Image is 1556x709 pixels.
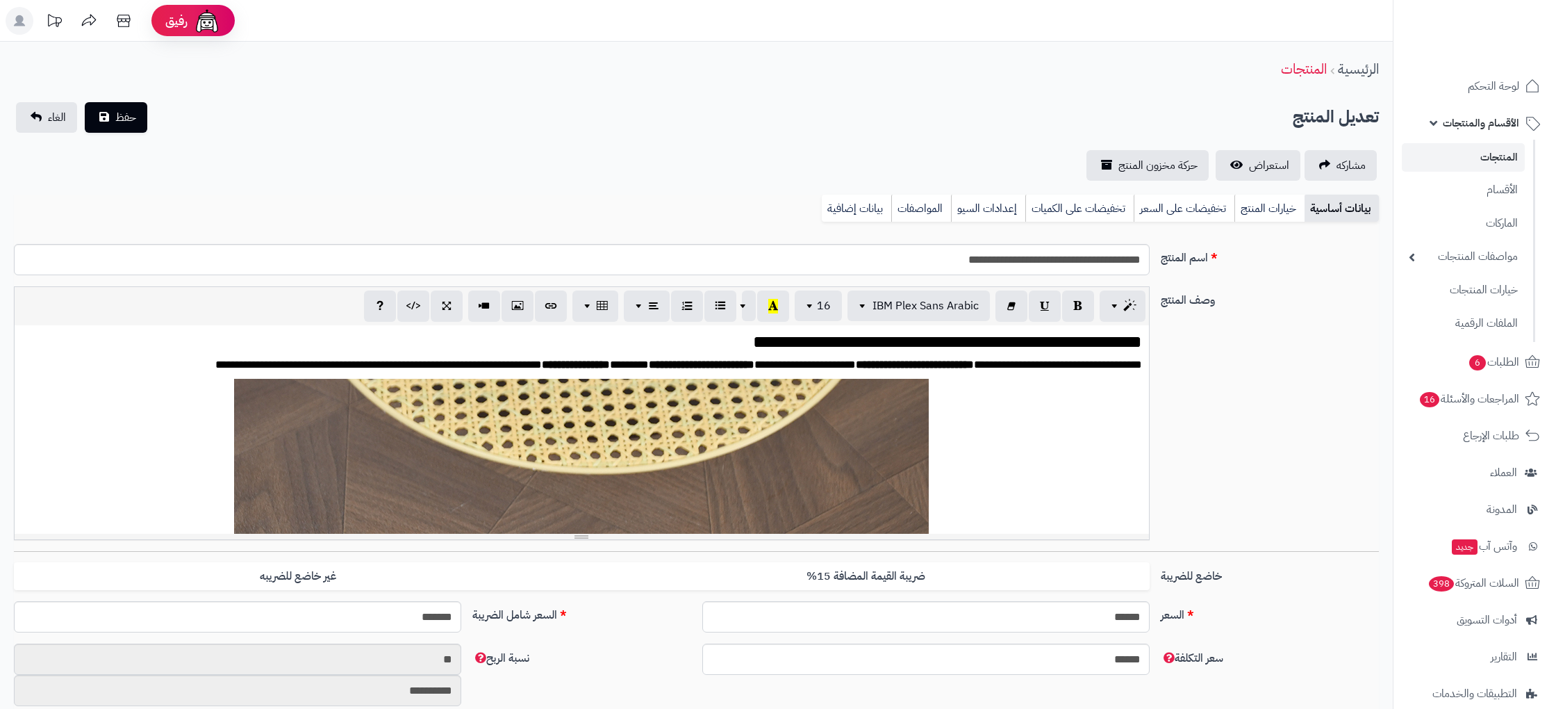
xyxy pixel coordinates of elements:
[1491,647,1517,667] span: التقارير
[1468,76,1519,96] span: لوحة التحكم
[1468,352,1519,372] span: الطلبات
[1402,493,1548,526] a: المدونة
[1305,195,1379,222] a: بيانات أساسية
[1490,463,1517,482] span: العملاء
[37,7,72,38] a: تحديثات المنصة
[1468,354,1486,370] span: 6
[1402,70,1548,103] a: لوحة التحكم
[1216,150,1300,181] a: استعراض
[1086,150,1209,181] a: حركة مخزون المنتج
[1402,345,1548,379] a: الطلبات6
[847,291,990,321] button: IBM Plex Sans Arabic
[1293,103,1379,131] h2: تعديل المنتج
[817,298,831,314] span: 16
[1336,157,1366,174] span: مشاركه
[467,601,696,624] label: السعر شامل الضريبة
[951,195,1025,222] a: إعدادات السيو
[1118,157,1198,174] span: حركة مخزون المنتج
[1305,150,1377,181] a: مشاركه
[1418,389,1519,409] span: المراجعات والأسئلة
[1402,419,1548,453] a: طلبات الإرجاع
[822,195,891,222] a: بيانات إضافية
[1487,500,1517,519] span: المدونة
[1402,143,1525,172] a: المنتجات
[1443,113,1519,133] span: الأقسام والمنتجات
[1281,58,1327,79] a: المنتجات
[1457,610,1517,630] span: أدوات التسويق
[115,109,136,126] span: حفظ
[1402,209,1525,238] a: الماركات
[165,13,188,29] span: رفيق
[1161,650,1223,667] span: سعر التكلفة
[1419,391,1439,407] span: 16
[1428,576,1455,592] span: 398
[1402,603,1548,637] a: أدوات التسويق
[1402,242,1525,272] a: مواصفات المنتجات
[872,298,979,314] span: IBM Plex Sans Arabic
[1432,684,1517,703] span: التطبيقات والخدمات
[472,650,529,667] span: نسبة الربح
[891,195,951,222] a: المواصفات
[14,562,581,591] label: غير خاضع للضريبه
[1463,426,1519,446] span: طلبات الإرجاع
[1402,530,1548,563] a: وآتس آبجديد
[1402,382,1548,416] a: المراجعات والأسئلة16
[1025,195,1134,222] a: تخفيضات على الكميات
[1249,157,1289,174] span: استعراض
[1462,28,1543,58] img: logo-2.png
[1234,195,1305,222] a: خيارات المنتج
[1402,175,1525,205] a: الأقسام
[1402,456,1548,489] a: العملاء
[193,7,221,35] img: ai-face.png
[1427,573,1519,593] span: السلات المتروكة
[85,102,147,133] button: حفظ
[1452,539,1478,555] span: جديد
[1155,562,1384,585] label: خاضع للضريبة
[1402,567,1548,600] a: السلات المتروكة398
[581,562,1149,591] label: ضريبة القيمة المضافة 15%
[1155,601,1384,624] label: السعر
[16,102,77,133] a: الغاء
[1402,309,1525,339] a: الملفات الرقمية
[1450,537,1517,556] span: وآتس آب
[1155,244,1384,266] label: اسم المنتج
[1155,286,1384,309] label: وصف المنتج
[1402,640,1548,674] a: التقارير
[1134,195,1234,222] a: تخفيضات على السعر
[1402,275,1525,305] a: خيارات المنتجات
[48,109,66,126] span: الغاء
[1338,58,1379,79] a: الرئيسية
[795,291,842,321] button: 16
